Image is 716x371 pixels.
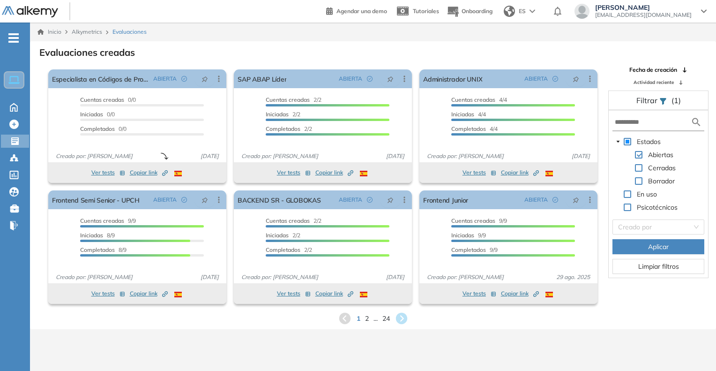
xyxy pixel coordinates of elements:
[277,167,311,178] button: Ver tests
[451,246,486,253] span: Completados
[648,177,675,185] span: Borrador
[637,137,661,146] span: Estados
[616,139,620,144] span: caret-down
[80,246,127,253] span: 8/9
[566,192,586,207] button: pushpin
[360,171,367,176] img: ESP
[387,196,394,204] span: pushpin
[501,289,539,298] span: Copiar link
[238,273,322,281] span: Creado por: [PERSON_NAME]
[451,125,498,132] span: 4/4
[573,196,579,204] span: pushpin
[80,217,136,224] span: 9/9
[552,197,558,203] span: check-circle
[39,47,135,58] h3: Evaluaciones creadas
[201,75,208,83] span: pushpin
[153,196,177,204] span: ABIERTA
[365,314,369,324] span: 2
[501,168,539,177] span: Copiar link
[451,111,474,118] span: Iniciadas
[447,1,492,22] button: Onboarding
[635,189,659,200] span: En uso
[612,259,704,274] button: Limpiar filtros
[266,217,310,224] span: Cuentas creadas
[367,76,373,82] span: check-circle
[339,75,362,83] span: ABIERTA
[382,273,408,281] span: [DATE]
[648,242,669,252] span: Aplicar
[315,289,353,298] span: Copiar link
[238,69,286,88] a: SAP ABAP Líder
[266,111,300,118] span: 2/2
[80,111,103,118] span: Iniciadas
[52,190,140,209] a: Frontend Semi Senior - UPCH
[451,232,486,239] span: 9/9
[72,28,102,35] span: Alkymetrics
[524,196,548,204] span: ABIERTA
[266,125,312,132] span: 2/2
[266,96,321,103] span: 2/2
[326,5,387,16] a: Agendar una demo
[451,217,495,224] span: Cuentas creadas
[451,111,486,118] span: 4/4
[504,6,515,17] img: world
[380,192,401,207] button: pushpin
[646,149,675,160] span: Abiertas
[451,217,507,224] span: 9/9
[629,66,677,74] span: Fecha de creación
[462,167,496,178] button: Ver tests
[52,273,136,281] span: Creado por: [PERSON_NAME]
[315,167,353,178] button: Copiar link
[462,8,492,15] span: Onboarding
[153,75,177,83] span: ABIERTA
[130,167,168,178] button: Copiar link
[595,4,692,11] span: [PERSON_NAME]
[52,69,149,88] a: Especialista en Códigos de Proveedores y Clientes
[80,217,124,224] span: Cuentas creadas
[266,232,289,239] span: Iniciadas
[451,246,498,253] span: 9/9
[380,71,401,86] button: pushpin
[181,197,187,203] span: check-circle
[648,164,676,172] span: Cerradas
[691,116,702,128] img: search icon
[382,152,408,160] span: [DATE]
[80,96,124,103] span: Cuentas creadas
[373,314,378,324] span: ...
[238,152,322,160] span: Creado por: [PERSON_NAME]
[646,175,677,187] span: Borrador
[336,8,387,15] span: Agendar una demo
[315,168,353,177] span: Copiar link
[646,162,678,174] span: Cerradas
[501,167,539,178] button: Copiar link
[112,28,147,36] span: Evaluaciones
[524,75,548,83] span: ABIERTA
[91,288,125,299] button: Ver tests
[80,232,103,239] span: Iniciadas
[8,37,19,39] i: -
[636,96,659,105] span: Filtrar
[238,190,321,209] a: BACKEND SR - GLOBOKAS
[130,288,168,299] button: Copiar link
[545,171,553,176] img: ESP
[595,11,692,19] span: [EMAIL_ADDRESS][DOMAIN_NAME]
[451,96,495,103] span: Cuentas creadas
[545,292,553,297] img: ESP
[568,152,594,160] span: [DATE]
[423,190,468,209] a: Frontend Junior
[573,75,579,83] span: pushpin
[315,288,353,299] button: Copiar link
[266,96,310,103] span: Cuentas creadas
[423,152,507,160] span: Creado por: [PERSON_NAME]
[357,314,360,324] span: 1
[566,71,586,86] button: pushpin
[91,167,125,178] button: Ver tests
[637,190,657,198] span: En uso
[277,288,311,299] button: Ver tests
[80,125,115,132] span: Completados
[451,96,507,103] span: 4/4
[612,239,704,254] button: Aplicar
[194,71,215,86] button: pushpin
[80,111,115,118] span: 0/0
[451,125,486,132] span: Completados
